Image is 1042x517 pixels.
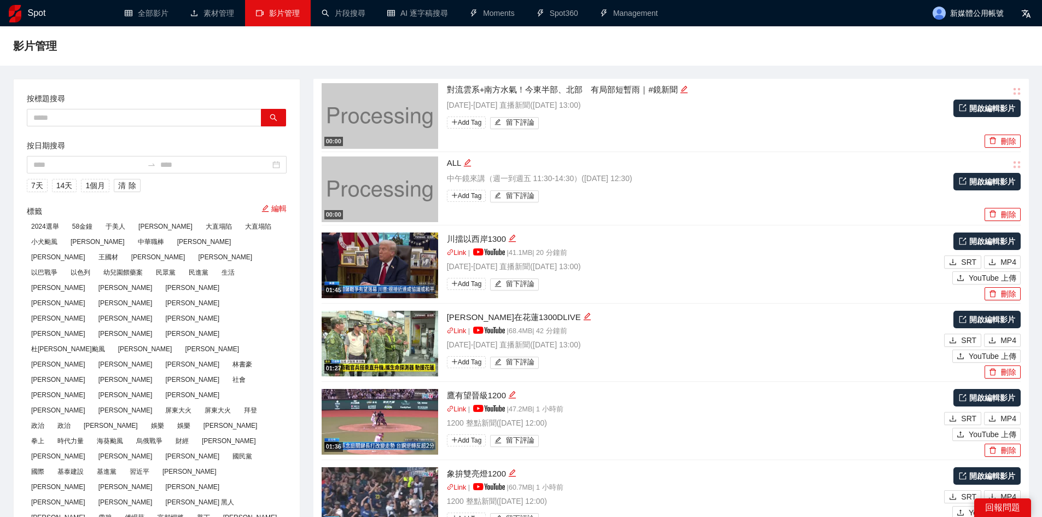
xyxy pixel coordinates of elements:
[451,280,458,287] span: plus
[490,357,539,369] button: edit留下評論
[490,435,539,447] button: edit留下評論
[27,328,90,340] span: [PERSON_NAME]
[114,179,141,192] button: 清除
[984,255,1021,269] button: downloadMP4
[949,336,957,345] span: download
[133,236,168,248] span: 中華職棒
[52,179,77,192] button: 14天
[490,278,539,291] button: edit留下評論
[985,287,1021,300] button: delete刪除
[94,481,157,493] span: [PERSON_NAME]
[959,394,967,402] span: export
[537,9,578,18] a: thunderboltSpot360
[53,420,75,432] span: 政治
[447,484,467,491] a: linkLink
[961,413,976,425] span: SRT
[94,358,157,370] span: [PERSON_NAME]
[94,282,157,294] span: [PERSON_NAME]
[197,435,260,447] span: [PERSON_NAME]
[447,311,942,324] div: [PERSON_NAME]在花蓮1300DLIVE
[161,450,224,462] span: [PERSON_NAME]
[261,205,269,212] span: edit
[322,233,438,298] img: 9caf3dc6-bf0f-48e9-9c75-8323256ef3dc.jpg
[13,37,57,55] span: 影片管理
[27,466,49,478] span: 國際
[933,7,946,20] img: avatar
[473,405,505,412] img: yt_logo_rgb_light.a676ea31.png
[957,431,964,439] span: upload
[447,326,942,337] p: | | 68.4 MB | 42 分鐘前
[94,496,157,508] span: [PERSON_NAME]
[953,467,1021,485] a: 開啟編輯影片
[27,251,90,263] span: [PERSON_NAME]
[322,389,438,455] img: 207ecc88-9adc-4090-b4a4-0b6c58185a65.jpg
[92,466,121,478] span: 基進黨
[949,493,957,502] span: download
[27,236,62,248] span: 小犬颱風
[494,192,502,200] span: edit
[989,137,997,146] span: delete
[269,9,300,18] span: 影片管理
[94,312,157,324] span: [PERSON_NAME]
[66,266,95,278] span: 以色列
[985,135,1021,148] button: delete刪除
[27,496,90,508] span: [PERSON_NAME]
[31,179,36,191] span: 7
[92,435,127,447] span: 海葵颱風
[1000,491,1016,503] span: MP4
[158,466,221,478] span: [PERSON_NAME]
[447,278,486,290] span: Add Tag
[473,483,505,490] img: yt_logo_rgb_light.a676ea31.png
[508,234,516,242] span: edit
[127,251,190,263] span: [PERSON_NAME]
[94,374,157,386] span: [PERSON_NAME]
[463,159,471,167] span: edit
[101,220,130,233] span: 于美人
[447,260,942,272] p: [DATE]-[DATE] 直播新聞 ( [DATE] 13:00 )
[989,290,997,299] span: delete
[447,495,942,507] p: 1200 整點新聞 ( [DATE] 12:00 )
[9,5,21,22] img: logo
[94,404,157,416] span: [PERSON_NAME]
[324,442,343,451] div: 01:36
[94,297,157,309] span: [PERSON_NAME]
[944,412,981,425] button: downloadSRT
[27,140,65,152] label: 按日期搜尋
[959,472,967,480] span: export
[190,9,234,18] a: upload素材管理
[161,312,224,324] span: [PERSON_NAME]
[27,312,90,324] span: [PERSON_NAME]
[447,405,454,413] span: link
[583,312,591,321] span: edit
[228,450,257,462] span: 國民黨
[125,9,168,18] a: table全部影片
[184,266,213,278] span: 民進黨
[969,272,1016,284] span: YouTube 上傳
[199,420,262,432] span: [PERSON_NAME]
[473,248,505,255] img: yt_logo_rgb_light.a676ea31.png
[27,343,109,355] span: 杜[PERSON_NAME]颱風
[228,374,250,386] span: 社會
[959,237,967,245] span: export
[447,156,953,170] div: ALL
[27,266,62,278] span: 以巴戰爭
[680,83,688,96] div: 編輯
[161,404,196,416] span: 屏東大火
[81,179,109,192] button: 1個月
[447,172,953,184] p: 中午鏡來講（週一到週五 11:30-14:30） ( [DATE] 12:30 )
[447,434,486,446] span: Add Tag
[944,334,981,347] button: downloadSRT
[132,435,167,447] span: 烏俄戰爭
[125,466,154,478] span: 習近平
[985,444,1021,457] button: delete刪除
[217,266,239,278] span: 生活
[508,391,516,399] span: edit
[473,327,505,334] img: yt_logo_rgb_light.a676ea31.png
[322,156,438,222] img: 320x180.png
[1000,413,1016,425] span: MP4
[959,104,967,112] span: export
[161,496,238,508] span: [PERSON_NAME] 黑人
[228,358,257,370] span: 林書豪
[181,343,243,355] span: [PERSON_NAME]
[161,297,224,309] span: [PERSON_NAME]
